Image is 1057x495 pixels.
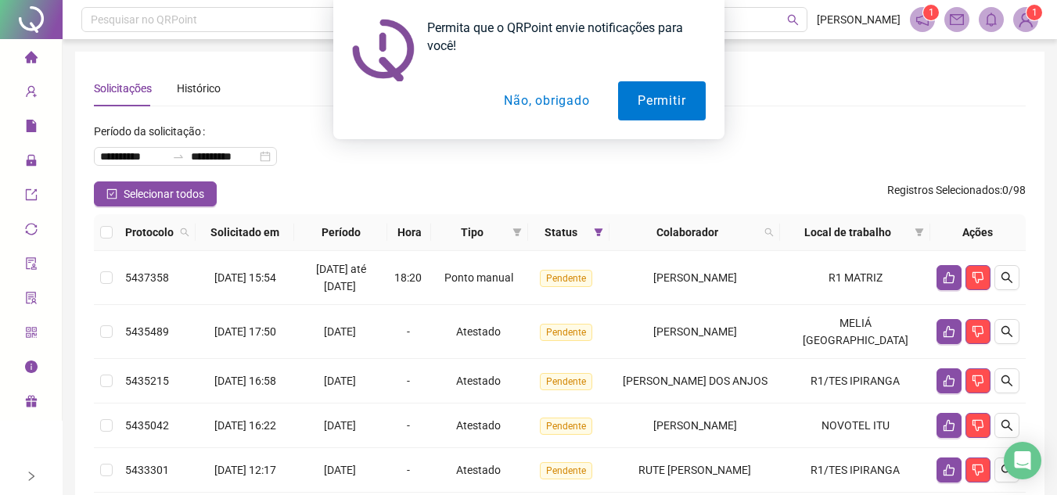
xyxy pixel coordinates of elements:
span: 5433301 [125,464,169,476]
span: - [407,325,410,338]
span: search [1001,419,1013,432]
td: R1/TES IPIRANGA [780,359,930,404]
span: Local de trabalho [786,224,908,241]
span: Ponto manual [444,271,513,284]
span: 5435042 [125,419,169,432]
span: audit [25,250,38,282]
div: Open Intercom Messenger [1004,442,1041,479]
span: to [172,150,185,163]
button: Não, obrigado [484,81,609,120]
span: [PERSON_NAME] DOS ANJOS [623,375,768,387]
span: dislike [972,419,984,432]
span: like [943,419,955,432]
span: Protocolo [125,224,174,241]
span: [DATE] 16:22 [214,419,276,432]
span: Tipo [437,224,506,241]
span: Selecionar todos [124,185,204,203]
span: export [25,181,38,213]
span: [DATE] [324,464,356,476]
span: Pendente [540,462,592,479]
span: like [943,464,955,476]
span: [PERSON_NAME] [653,271,737,284]
span: qrcode [25,319,38,350]
span: dislike [972,375,984,387]
span: sync [25,216,38,247]
span: filter [512,228,522,237]
td: R1/TES IPIRANGA [780,448,930,493]
span: dislike [972,271,984,284]
td: NOVOTEL ITU [780,404,930,448]
span: Pendente [540,270,592,287]
td: R1 MATRIZ [780,251,930,305]
span: search [180,228,189,237]
span: search [1001,271,1013,284]
span: search [764,228,774,237]
span: [DATE] [324,419,356,432]
span: 5435489 [125,325,169,338]
button: Permitir [618,81,705,120]
span: search [1001,375,1013,387]
span: right [26,471,37,482]
span: Atestado [456,375,501,387]
span: [DATE] [324,325,356,338]
span: like [943,271,955,284]
span: : 0 / 98 [887,181,1026,206]
span: lock [25,147,38,178]
span: Pendente [540,373,592,390]
span: Atestado [456,464,501,476]
span: [DATE] até [DATE] [316,263,366,292]
span: [PERSON_NAME] [653,325,737,338]
span: gift [25,388,38,419]
span: Pendente [540,418,592,435]
span: [PERSON_NAME] [653,419,737,432]
span: filter [509,221,525,244]
span: RUTE [PERSON_NAME] [638,464,751,476]
span: Atestado [456,325,501,338]
span: 18:20 [394,271,422,284]
span: dislike [972,325,984,338]
span: swap-right [172,150,185,163]
span: Registros Selecionados [887,184,1000,196]
button: Selecionar todos [94,181,217,206]
span: Pendente [540,324,592,341]
span: filter [594,228,603,237]
span: Status [534,224,588,241]
span: - [407,419,410,432]
th: Solicitado em [196,214,294,251]
span: [DATE] 17:50 [214,325,276,338]
span: - [407,464,410,476]
span: filter [915,228,924,237]
span: search [761,221,777,244]
span: info-circle [25,353,38,385]
span: filter [591,221,606,244]
div: Ações [937,224,1019,241]
span: filter [911,221,927,244]
span: like [943,325,955,338]
span: search [1001,464,1013,476]
span: Atestado [456,419,501,432]
span: like [943,375,955,387]
th: Hora [387,214,432,251]
img: notification icon [352,19,415,81]
span: check-square [106,188,117,199]
div: Permita que o QRPoint envie notificações para você! [415,19,706,55]
span: 5437358 [125,271,169,284]
span: [DATE] 12:17 [214,464,276,476]
span: Colaborador [616,224,758,241]
span: - [407,375,410,387]
span: search [1001,325,1013,338]
span: dislike [972,464,984,476]
span: [DATE] 16:58 [214,375,276,387]
span: search [177,221,192,244]
span: solution [25,285,38,316]
span: 5435215 [125,375,169,387]
span: [DATE] [324,375,356,387]
th: Período [294,214,386,251]
span: [DATE] 15:54 [214,271,276,284]
td: MELIÁ [GEOGRAPHIC_DATA] [780,305,930,359]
